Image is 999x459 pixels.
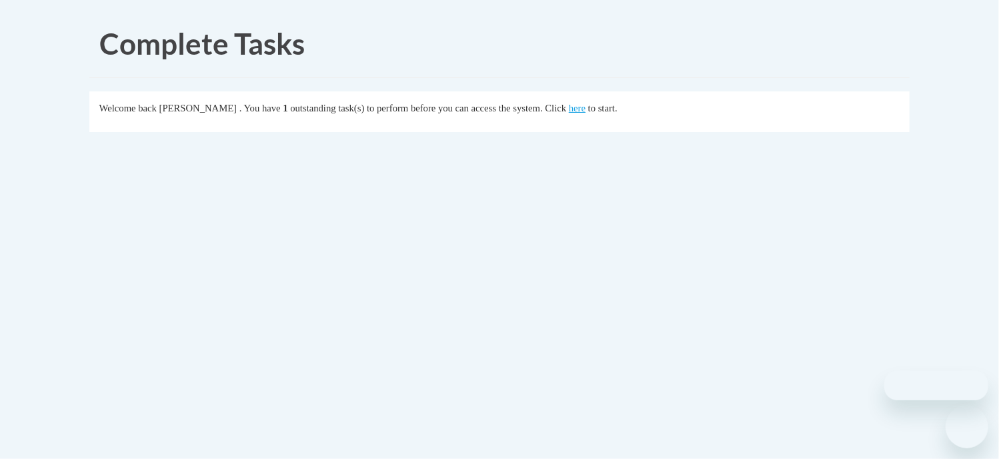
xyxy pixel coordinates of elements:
[99,26,305,61] span: Complete Tasks
[884,371,988,400] iframe: Message from company
[588,103,618,113] span: to start.
[290,103,566,113] span: outstanding task(s) to perform before you can access the system. Click
[569,103,586,113] a: here
[159,103,237,113] span: [PERSON_NAME]
[99,103,157,113] span: Welcome back
[283,103,287,113] span: 1
[946,406,988,448] iframe: Button to launch messaging window
[239,103,281,113] span: . You have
